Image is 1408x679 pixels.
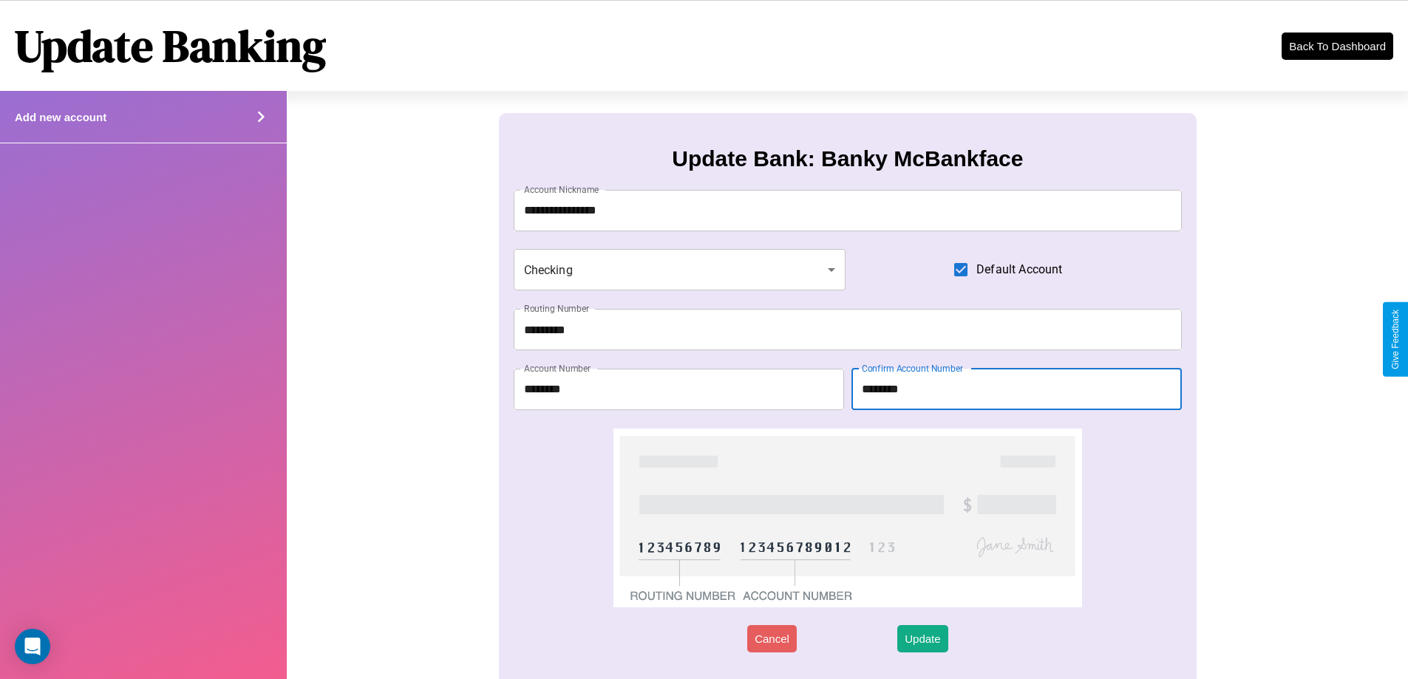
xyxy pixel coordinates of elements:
button: Cancel [747,625,797,652]
h3: Update Bank: Banky McBankface [672,146,1023,171]
h4: Add new account [15,111,106,123]
div: Open Intercom Messenger [15,629,50,664]
label: Account Number [524,362,591,375]
label: Confirm Account Number [862,362,963,375]
div: Checking [514,249,846,290]
button: Back To Dashboard [1282,33,1393,60]
button: Update [897,625,948,652]
div: Give Feedback [1390,310,1401,369]
label: Account Nickname [524,183,599,196]
span: Default Account [976,261,1062,279]
img: check [613,429,1081,607]
label: Routing Number [524,302,589,315]
h1: Update Banking [15,16,326,76]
